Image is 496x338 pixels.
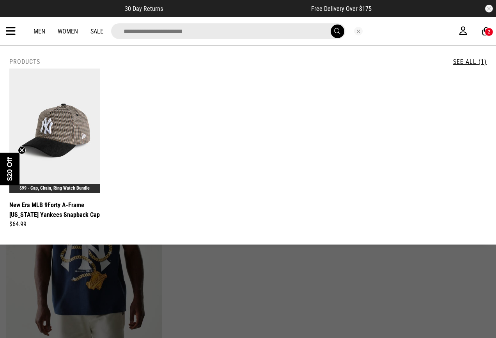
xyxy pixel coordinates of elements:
[9,200,100,220] a: New Era MLB 9Forty A-Frame [US_STATE] Yankees Snapback Cap
[125,5,163,12] span: 30 Day Returns
[6,157,14,181] span: $20 Off
[9,69,100,193] img: New Era Mlb 9forty A-frame New York Yankees Snapback Cap in Multi
[453,58,487,65] a: See All (1)
[9,220,100,229] div: $64.99
[6,3,30,26] button: Open LiveChat chat widget
[18,146,26,154] button: Close teaser
[482,27,490,35] a: 2
[19,185,90,191] a: $99 - Cap, Chain, Ring Watch Bundle
[90,28,103,35] a: Sale
[34,28,45,35] a: Men
[354,27,363,35] button: Close search
[311,5,372,12] span: Free Delivery Over $175
[179,5,296,12] iframe: Customer reviews powered by Trustpilot
[9,58,40,65] h2: Products
[58,28,78,35] a: Women
[488,29,490,35] div: 2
